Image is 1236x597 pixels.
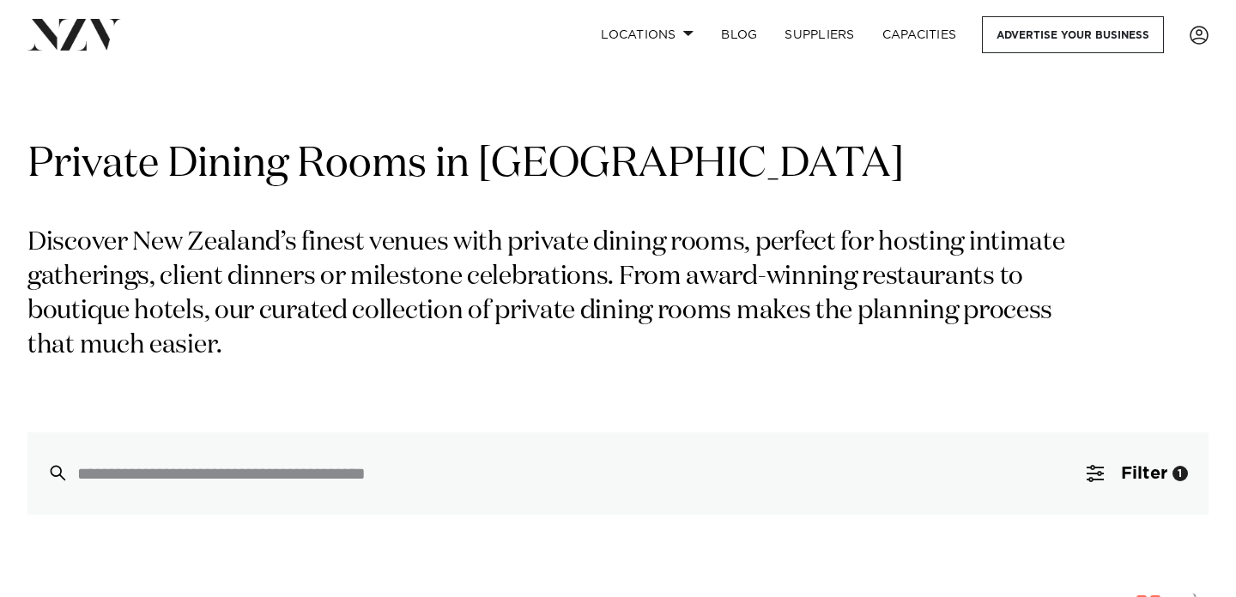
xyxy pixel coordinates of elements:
a: Advertise your business [982,16,1164,53]
h1: Private Dining Rooms in [GEOGRAPHIC_DATA] [27,138,1209,192]
a: Locations [587,16,707,53]
span: Filter [1121,465,1167,482]
div: 1 [1172,466,1188,481]
a: SUPPLIERS [771,16,868,53]
img: nzv-logo.png [27,19,121,50]
a: BLOG [707,16,771,53]
a: Capacities [869,16,971,53]
button: Filter1 [1066,432,1209,515]
p: Discover New Zealand’s finest venues with private dining rooms, perfect for hosting intimate gath... [27,226,1088,364]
